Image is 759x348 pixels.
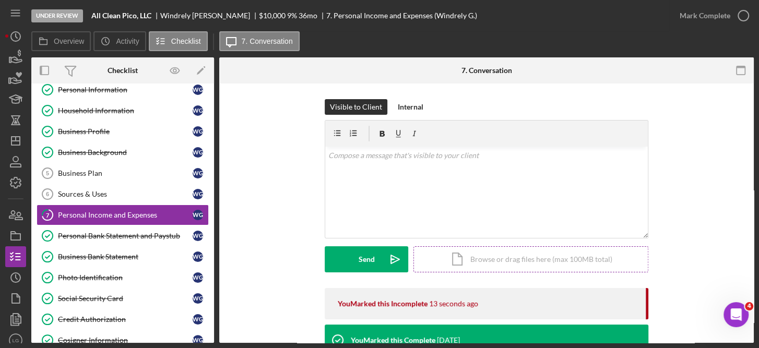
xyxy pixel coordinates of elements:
div: W G [193,210,203,220]
div: W G [193,272,203,283]
div: Credit Authorization [58,315,193,323]
label: Activity [116,37,139,45]
a: 7Personal Income and ExpensesWG [37,205,209,225]
button: Mark Complete [669,5,754,26]
div: W G [193,189,203,199]
a: 5Business PlanWG [37,163,209,184]
div: Personal Bank Statement and Paystub [58,232,193,240]
div: 36 mo [299,11,317,20]
div: Windrely [PERSON_NAME] [160,11,259,20]
div: W G [193,126,203,137]
a: Business BackgroundWG [37,142,209,163]
div: W G [193,335,203,345]
div: 9 % [287,11,297,20]
tspan: 5 [46,170,49,176]
div: Under Review [31,9,83,22]
div: Business Profile [58,127,193,136]
label: Overview [54,37,84,45]
a: Business ProfileWG [37,121,209,142]
a: Personal Bank Statement and PaystubWG [37,225,209,246]
button: 7. Conversation [219,31,300,51]
div: W G [193,147,203,158]
div: Personal Information [58,86,193,94]
a: Photo IdentificationWG [37,267,209,288]
div: Checklist [108,66,138,75]
a: 6Sources & UsesWG [37,184,209,205]
div: Business Background [58,148,193,157]
div: W G [193,85,203,95]
div: Send [359,246,375,272]
span: $10,000 [259,11,286,20]
tspan: 6 [46,191,49,197]
a: Business Bank StatementWG [37,246,209,267]
a: Social Security CardWG [37,288,209,309]
div: W G [193,314,203,325]
div: Business Plan [58,169,193,177]
div: You Marked this Incomplete [338,299,428,308]
button: Activity [93,31,146,51]
div: W G [193,168,203,178]
button: Overview [31,31,91,51]
div: Mark Complete [680,5,730,26]
iframe: Intercom live chat [724,302,749,327]
time: 2025-09-24 03:40 [437,336,460,344]
div: W G [193,231,203,241]
span: 4 [745,302,753,310]
div: You Marked this Complete [351,336,435,344]
div: Visible to Client [330,99,382,115]
div: Sources & Uses [58,190,193,198]
div: W G [193,293,203,304]
div: Cosigner Information [58,336,193,344]
a: Credit AuthorizationWG [37,309,209,330]
div: 7. Conversation [461,66,512,75]
a: Household InformationWG [37,100,209,121]
div: Photo Identification [58,273,193,282]
a: Personal InformationWG [37,79,209,100]
time: 2025-09-25 11:39 [429,299,478,308]
div: W G [193,105,203,116]
button: Internal [393,99,429,115]
div: Social Security Card [58,294,193,303]
div: 7. Personal Income and Expenses (Windrely G.) [326,11,477,20]
button: Visible to Client [325,99,387,115]
label: 7. Conversation [242,37,293,45]
b: All Clean Pico, LLC [91,11,151,20]
tspan: 7 [46,211,50,218]
div: Personal Income and Expenses [58,211,193,219]
div: W G [193,251,203,262]
text: LG [13,338,19,343]
button: Send [325,246,408,272]
div: Internal [398,99,423,115]
div: Business Bank Statement [58,253,193,261]
button: Checklist [149,31,208,51]
div: Household Information [58,106,193,115]
label: Checklist [171,37,201,45]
